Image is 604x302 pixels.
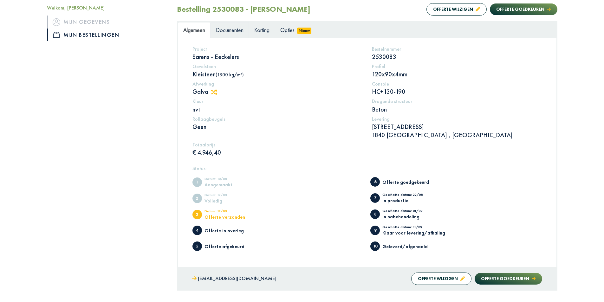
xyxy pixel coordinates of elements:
[192,210,202,219] span: Offerte verzonden
[192,148,363,157] p: € 4.946,40
[205,198,257,203] div: Volledig
[192,226,202,235] span: Offerte in overleg
[192,81,363,87] h5: Afwerking
[490,3,557,15] button: Offerte goedkeuren
[192,241,202,251] span: Offerte afgekeurd
[192,165,542,171] h5: Status:
[475,273,542,285] button: Offerte goedkeuren
[192,70,363,78] p: Kleisteen
[297,28,312,34] span: Nieuw
[370,226,380,235] span: Klaar voor levering/afhaling
[370,177,380,187] span: Offerte goedgekeurd
[382,244,435,249] div: Geleverd/afgehaald
[192,63,363,69] h5: Gevelsteen
[205,228,257,233] div: Offerte in overleg
[372,116,542,122] h5: Levering
[192,87,363,96] p: Galva
[370,193,380,203] span: In productie
[372,63,542,69] h5: Profiel
[411,273,471,285] button: Offerte wijzigen
[216,72,244,78] span: (1800 kg/m³)
[47,16,167,28] a: iconMijn gegevens
[372,105,542,113] p: Beton
[372,123,542,139] p: [STREET_ADDRESS] 1840 [GEOGRAPHIC_DATA] , [GEOGRAPHIC_DATA]
[382,198,435,203] div: In productie
[280,26,295,34] span: Opties
[372,81,542,87] h5: Console
[205,244,257,249] div: Offerte afgekeurd
[205,177,257,182] div: Datum: 10/08
[382,209,435,214] div: Geschatte datum: 01/09
[192,105,363,113] p: nvt
[372,98,542,104] h5: Dragende structuur
[370,241,380,251] span: Geleverd/afgehaald
[370,209,380,219] span: In nabehandeling
[372,53,542,61] p: 2530083
[254,26,270,34] span: Korting
[205,193,257,198] div: Datum: 12/08
[192,53,363,61] p: Sarens - Eeckelers
[382,214,435,219] div: In nabehandeling
[205,182,257,187] div: Aangemaakt
[382,230,445,235] div: Klaar voor levering/afhaling
[47,5,167,11] h5: Welkom, [PERSON_NAME]
[372,46,542,52] h5: Bestelnummer
[53,18,60,26] img: icon
[205,215,257,219] div: Offerte verzonden
[183,26,205,34] span: Algemeen
[372,70,542,78] p: 120x90x4mm
[192,177,202,187] span: Aangemaakt
[426,3,487,16] button: Offerte wijzigen
[192,98,363,104] h5: Kleur
[372,87,542,96] p: HC+130-190
[53,32,60,38] img: icon
[192,116,363,122] h5: Rollaagbeugels
[216,26,244,34] span: Documenten
[192,274,276,283] a: [EMAIL_ADDRESS][DOMAIN_NAME]
[192,123,363,131] p: Geen
[192,194,202,203] span: Volledig
[47,29,167,41] a: iconMijn bestellingen
[382,193,435,198] div: Geschatte datum: 22/08
[178,22,556,38] ul: Tabs
[192,142,363,148] h5: Totaalprijs
[382,180,435,184] div: Offerte goedgekeurd
[192,46,363,52] h5: Project
[205,209,257,215] div: Datum: 12/08
[382,225,445,230] div: Geschatte datum: 11/09
[177,5,310,14] h2: Bestelling 2530083 - [PERSON_NAME]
